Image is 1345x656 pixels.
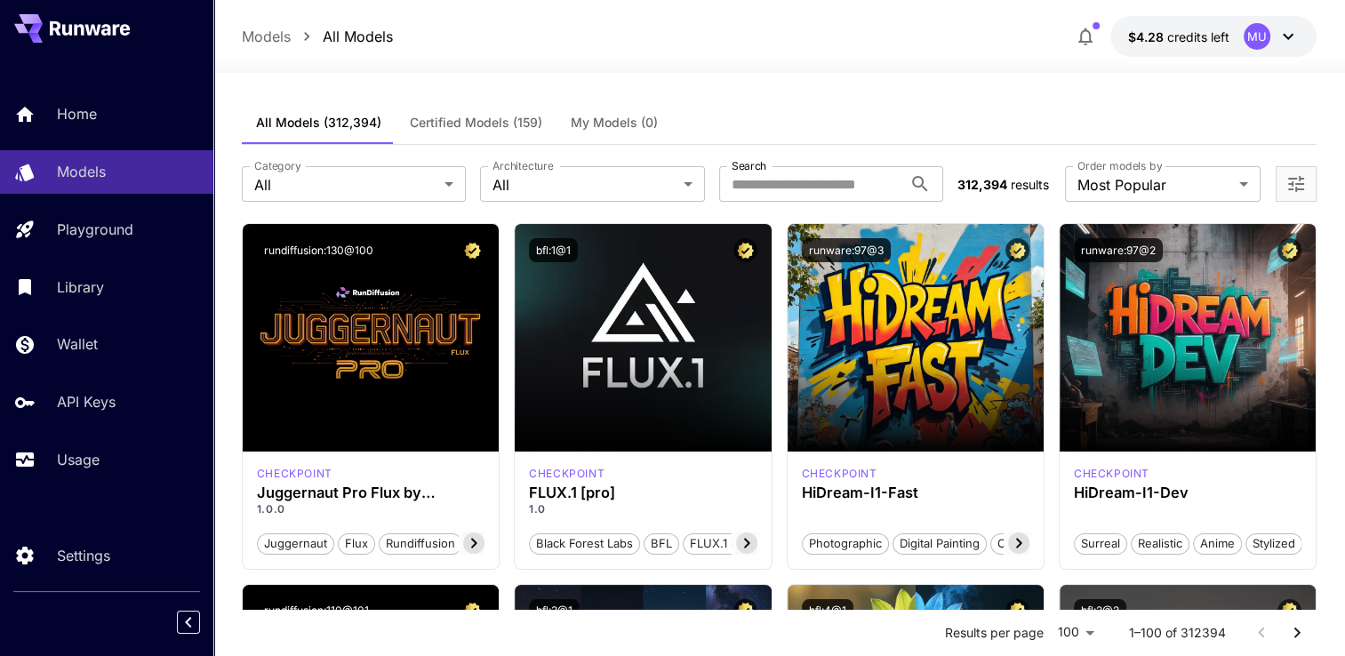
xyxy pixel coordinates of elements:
[991,535,1058,553] span: Cinematic
[257,532,334,555] button: juggernaut
[957,177,1007,192] span: 312,394
[1051,620,1101,645] div: 100
[1128,28,1229,46] div: $4.27626
[460,599,484,623] button: Certified Model – Vetted for best performance and includes a commercial license.
[460,238,484,262] button: Certified Model – Vetted for best performance and includes a commercial license.
[379,532,462,555] button: rundiffusion
[339,535,374,553] span: flux
[257,484,484,501] h3: Juggernaut Pro Flux by RunDiffusion
[1128,29,1167,44] span: $4.28
[57,161,106,182] p: Models
[257,466,332,482] p: checkpoint
[644,535,678,553] span: BFL
[802,466,877,482] div: HiDream Fast
[190,606,213,638] div: Collapse sidebar
[529,599,580,623] button: bfl:3@1
[893,532,987,555] button: Digital Painting
[57,103,97,124] p: Home
[1110,16,1317,57] button: $4.27626MU
[1074,532,1127,555] button: Surreal
[529,238,578,262] button: bfl:1@1
[1075,535,1126,553] span: Surreal
[1131,532,1189,555] button: Realistic
[802,484,1029,501] h3: HiDream-I1-Fast
[1285,173,1307,196] button: Open more filters
[1132,535,1189,553] span: Realistic
[1077,174,1232,196] span: Most Popular
[257,501,484,517] p: 1.0.0
[733,599,757,623] button: Certified Model – Vetted for best performance and includes a commercial license.
[1245,532,1302,555] button: Stylized
[256,115,381,131] span: All Models (312,394)
[57,276,104,298] p: Library
[1129,624,1226,642] p: 1–100 of 312394
[1246,535,1301,553] span: Stylized
[1074,484,1301,501] h3: HiDream-I1-Dev
[1011,177,1049,192] span: results
[177,611,200,634] button: Collapse sidebar
[1077,158,1162,173] label: Order models by
[1074,466,1149,482] p: checkpoint
[802,532,889,555] button: Photographic
[529,532,640,555] button: Black Forest Labs
[529,501,757,517] p: 1.0
[57,219,133,240] p: Playground
[57,333,98,355] p: Wallet
[529,466,604,482] div: fluxpro
[802,599,853,623] button: bfl:4@1
[1279,615,1315,651] button: Go to next page
[1277,599,1301,623] button: Certified Model – Vetted for best performance and includes a commercial license.
[802,238,891,262] button: runware:97@3
[1193,532,1242,555] button: Anime
[57,545,110,566] p: Settings
[1005,238,1029,262] button: Certified Model – Vetted for best performance and includes a commercial license.
[684,535,765,553] span: FLUX.1 [pro]
[1194,535,1241,553] span: Anime
[683,532,765,555] button: FLUX.1 [pro]
[1074,238,1163,262] button: runware:97@2
[990,532,1059,555] button: Cinematic
[258,535,333,553] span: juggernaut
[644,532,679,555] button: BFL
[1167,29,1229,44] span: credits left
[733,238,757,262] button: Certified Model – Vetted for best performance and includes a commercial license.
[1074,599,1126,623] button: bfl:2@2
[57,391,116,412] p: API Keys
[257,466,332,482] div: FLUX.1 D
[893,535,986,553] span: Digital Painting
[1074,466,1149,482] div: HiDream Dev
[1244,23,1270,50] div: MU
[530,535,639,553] span: Black Forest Labs
[1005,599,1029,623] button: Certified Model – Vetted for best performance and includes a commercial license.
[529,484,757,501] h3: FLUX.1 [pro]
[529,466,604,482] p: checkpoint
[945,624,1044,642] p: Results per page
[1277,238,1301,262] button: Certified Model – Vetted for best performance and includes a commercial license.
[242,26,393,47] nav: breadcrumb
[803,535,888,553] span: Photographic
[257,599,376,623] button: rundiffusion:110@101
[254,158,301,173] label: Category
[410,115,542,131] span: Certified Models (159)
[323,26,393,47] a: All Models
[254,174,437,196] span: All
[802,466,877,482] p: checkpoint
[492,174,676,196] span: All
[571,115,658,131] span: My Models (0)
[257,238,380,262] button: rundiffusion:130@100
[380,535,461,553] span: rundiffusion
[732,158,766,173] label: Search
[492,158,553,173] label: Architecture
[57,449,100,470] p: Usage
[338,532,375,555] button: flux
[242,26,291,47] a: Models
